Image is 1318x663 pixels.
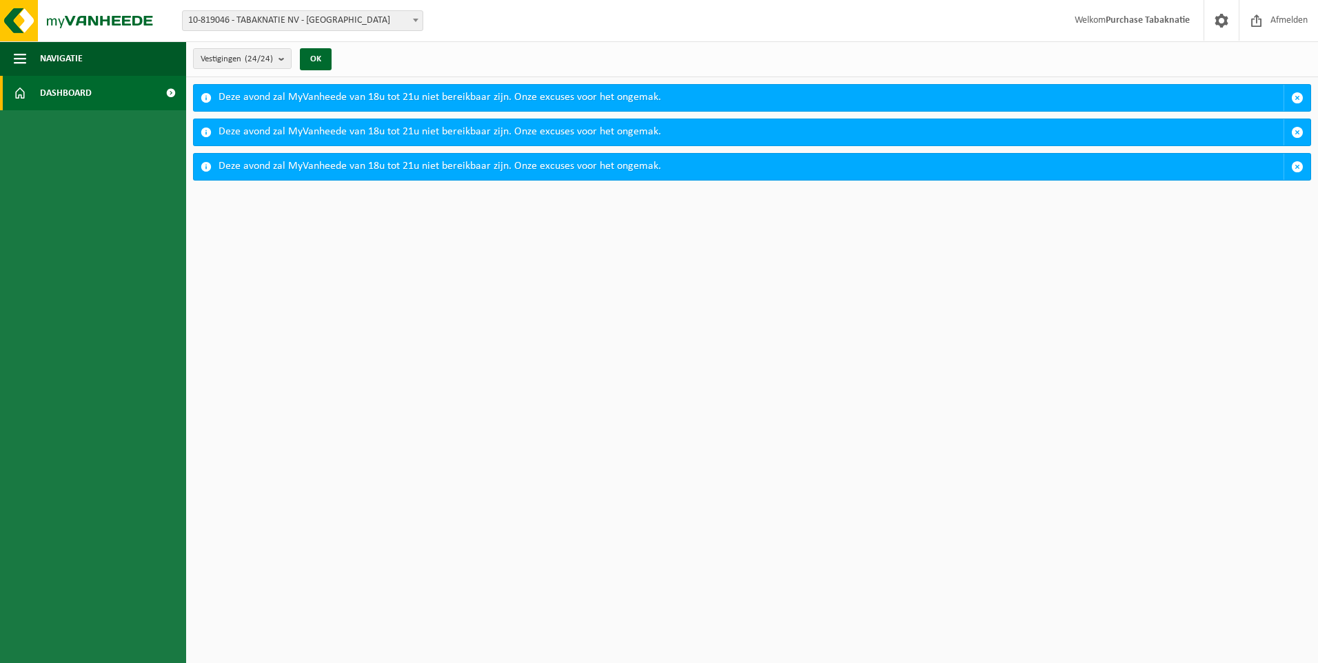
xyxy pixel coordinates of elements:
strong: Purchase Tabaknatie [1106,15,1190,25]
span: 10-819046 - TABAKNATIE NV - ANTWERPEN [182,10,423,31]
span: Navigatie [40,41,83,76]
count: (24/24) [245,54,273,63]
div: Deze avond zal MyVanheede van 18u tot 21u niet bereikbaar zijn. Onze excuses voor het ongemak. [219,119,1284,145]
span: 10-819046 - TABAKNATIE NV - ANTWERPEN [183,11,423,30]
button: Vestigingen(24/24) [193,48,292,69]
div: Deze avond zal MyVanheede van 18u tot 21u niet bereikbaar zijn. Onze excuses voor het ongemak. [219,154,1284,180]
span: Vestigingen [201,49,273,70]
button: OK [300,48,332,70]
div: Deze avond zal MyVanheede van 18u tot 21u niet bereikbaar zijn. Onze excuses voor het ongemak. [219,85,1284,111]
span: Dashboard [40,76,92,110]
